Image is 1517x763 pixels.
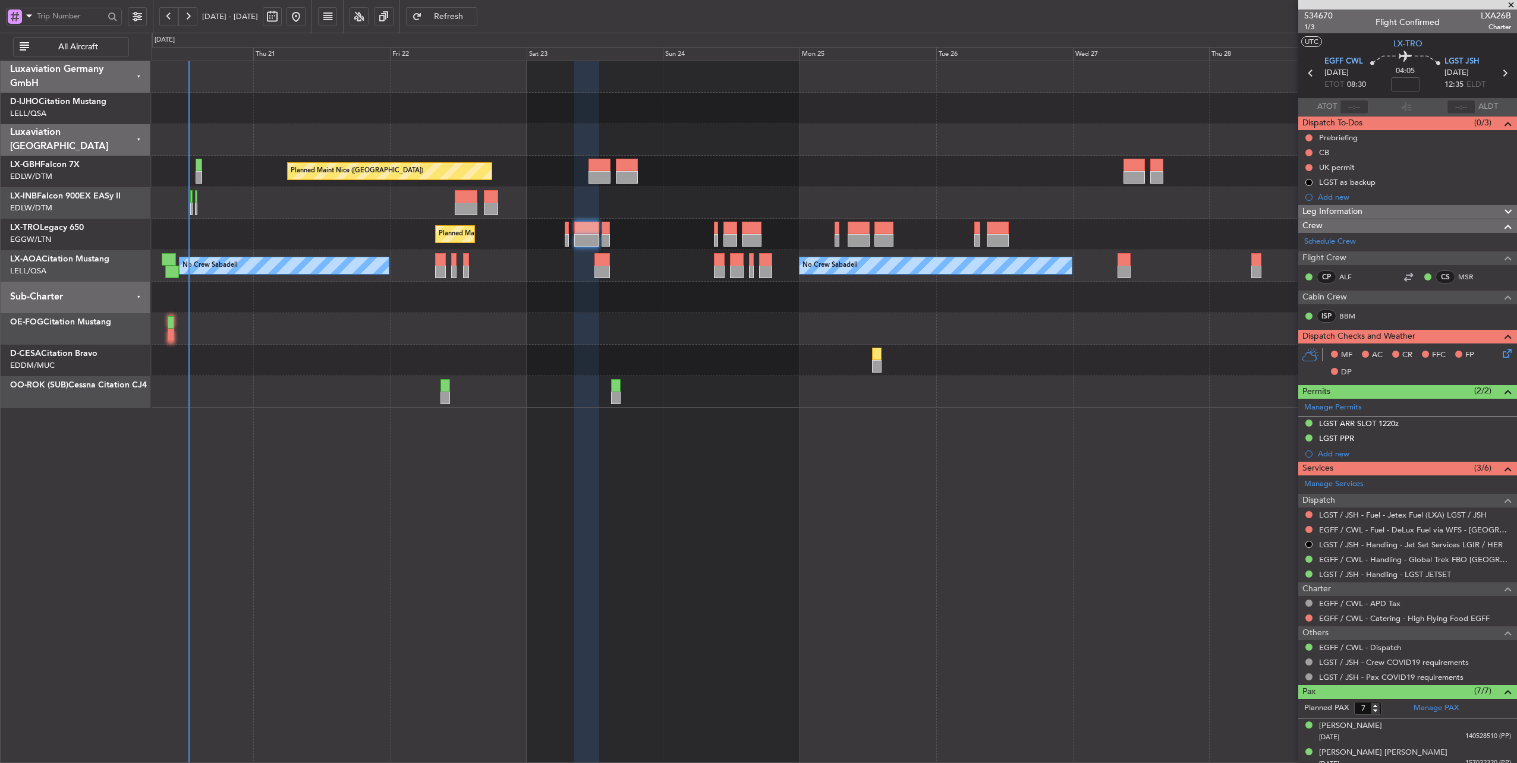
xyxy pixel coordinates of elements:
div: No Crew Sabadell [182,257,238,275]
a: EGFF / CWL - Dispatch [1319,642,1401,652]
span: ATOT [1317,101,1337,113]
a: ALF [1339,272,1366,282]
a: EGFF / CWL - APD Tax [1319,598,1400,608]
button: All Aircraft [13,37,129,56]
span: Dispatch [1302,494,1335,507]
a: EGFF / CWL - Fuel - DeLux Fuel via WFS - [GEOGRAPHIC_DATA] / CWL [1319,525,1511,535]
span: LX-GBH [10,160,40,169]
span: D-IJHO [10,97,39,106]
span: (3/6) [1474,462,1491,474]
a: Schedule Crew [1304,236,1356,248]
div: Planned Maint [GEOGRAPHIC_DATA] ([GEOGRAPHIC_DATA]) [439,225,626,243]
a: EDLW/DTM [10,203,52,213]
input: Trip Number [37,7,104,25]
span: Refresh [424,12,473,21]
div: No Crew Sabadell [802,257,858,275]
a: LGST / JSH - Pax COVID19 requirements [1319,672,1464,682]
span: DP [1341,367,1352,379]
a: Manage Permits [1304,402,1362,414]
div: Planned Maint Nice ([GEOGRAPHIC_DATA]) [291,162,423,180]
a: LGST / JSH - Handling - Jet Set Services LGIR / HER [1319,540,1503,550]
span: EGFF CWL [1324,56,1363,68]
span: ELDT [1466,79,1485,91]
span: Leg Information [1302,205,1362,219]
span: [DATE] [1319,733,1339,742]
div: Flight Confirmed [1376,16,1440,29]
a: LX-AOACitation Mustang [10,255,109,263]
span: FP [1465,349,1474,361]
span: CR [1402,349,1412,361]
div: Mon 25 [800,47,936,61]
span: Charter [1481,22,1511,32]
div: LGST PPR [1319,433,1354,443]
span: LX-TRO [1393,37,1422,50]
a: LGST / JSH - Crew COVID19 requirements [1319,657,1469,667]
a: EGFF / CWL - Catering - High Flying Food EGFF [1319,613,1490,623]
span: [DATE] [1444,67,1469,79]
span: D-CESA [10,349,41,358]
span: (7/7) [1474,685,1491,697]
a: D-CESACitation Bravo [10,349,97,358]
span: 534670 [1304,10,1333,22]
a: MSR [1458,272,1485,282]
div: Sat 23 [527,47,663,61]
span: Flight Crew [1302,251,1346,265]
div: LGST ARR SLOT 1220z [1319,418,1399,428]
div: Tue 26 [936,47,1073,61]
div: Thu 21 [253,47,390,61]
a: EDDM/MUC [10,360,55,371]
a: Manage PAX [1414,702,1459,714]
span: AC [1372,349,1383,361]
div: [PERSON_NAME] [1319,720,1382,732]
span: 140528510 (PP) [1465,732,1511,742]
span: LX-TRO [10,223,40,232]
span: 04:05 [1396,65,1415,77]
div: [DATE] [155,35,175,45]
a: BBM [1339,311,1366,321]
div: CP [1317,270,1336,283]
div: Sun 24 [663,47,800,61]
div: CS [1436,270,1455,283]
span: MF [1341,349,1352,361]
div: Thu 28 [1209,47,1346,61]
span: ALDT [1478,101,1498,113]
span: OO-ROK (SUB) [10,381,68,389]
span: Services [1302,462,1333,475]
span: 1/3 [1304,22,1333,32]
span: Pax [1302,685,1315,699]
span: LXA26B [1481,10,1511,22]
a: LGST / JSH - Handling - LGST JETSET [1319,569,1451,579]
div: LGST as backup [1319,177,1376,187]
a: LELL/QSA [10,108,46,119]
span: 08:30 [1347,79,1366,91]
a: OO-ROK (SUB)Cessna Citation CJ4 [10,381,147,389]
a: LGST / JSH - Fuel - Jetex Fuel (LXA) LGST / JSH [1319,510,1487,520]
span: [DATE] - [DATE] [202,11,258,22]
span: Cabin Crew [1302,291,1347,304]
a: LELL/QSA [10,266,46,276]
div: Prebriefing [1319,133,1358,143]
a: EGGW/LTN [10,234,51,245]
span: OE-FOG [10,318,43,326]
a: LX-GBHFalcon 7X [10,160,80,169]
span: LX-AOA [10,255,42,263]
a: LX-TROLegacy 650 [10,223,84,232]
div: Add new [1318,449,1511,459]
div: Fri 22 [390,47,527,61]
a: EDLW/DTM [10,171,52,182]
div: Wed 20 [117,47,253,61]
span: (0/3) [1474,116,1491,129]
a: OE-FOGCitation Mustang [10,318,111,326]
div: [PERSON_NAME] [PERSON_NAME] [1319,747,1447,759]
span: All Aircraft [32,43,125,51]
span: FFC [1432,349,1446,361]
a: EGFF / CWL - Handling - Global Trek FBO [GEOGRAPHIC_DATA] EGFF / CWL [1319,554,1511,565]
span: Permits [1302,385,1330,399]
span: ETOT [1324,79,1344,91]
span: Others [1302,626,1329,640]
span: Crew [1302,219,1323,233]
span: 12:35 [1444,79,1464,91]
a: LX-INBFalcon 900EX EASy II [10,192,121,200]
button: Refresh [406,7,477,26]
div: Add new [1318,192,1511,202]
